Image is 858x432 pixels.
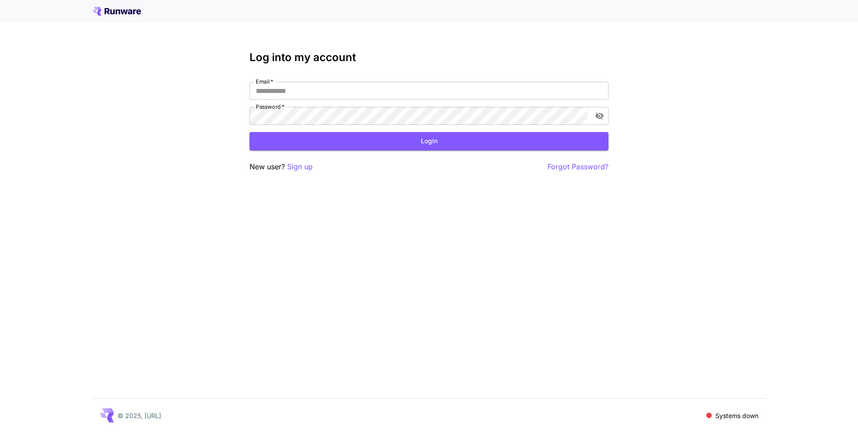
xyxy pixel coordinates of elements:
button: Forgot Password? [547,161,608,172]
p: © 2025, [URL] [118,411,161,420]
label: Email [256,78,273,85]
p: Systems down [715,411,758,420]
h3: Log into my account [250,51,608,64]
p: New user? [250,161,313,172]
button: Login [250,132,608,150]
label: Password [256,103,285,110]
button: toggle password visibility [591,108,608,124]
button: Sign up [287,161,313,172]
